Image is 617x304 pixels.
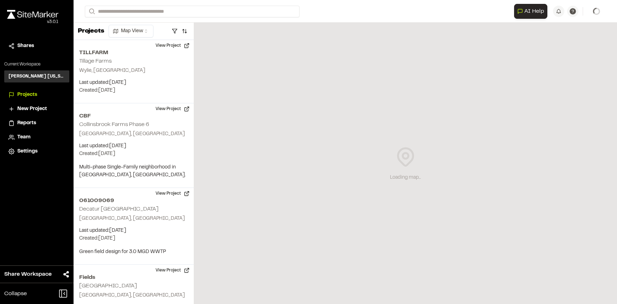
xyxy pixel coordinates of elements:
[8,73,65,80] h3: [PERSON_NAME] [US_STATE]
[79,59,112,64] h2: Tillage Farms
[514,4,547,19] button: Open AI Assistant
[17,133,30,141] span: Team
[79,273,188,282] h2: Fields
[8,105,65,113] a: New Project
[151,265,194,276] button: View Project
[79,164,188,179] p: Multi-phase Single-Family neighborhood in [GEOGRAPHIC_DATA], [GEOGRAPHIC_DATA].
[79,67,188,75] p: Wylie, [GEOGRAPHIC_DATA]
[79,207,158,212] h2: Decatur [GEOGRAPHIC_DATA]
[17,105,47,113] span: New Project
[7,10,58,19] img: rebrand.png
[79,112,188,120] h2: CBF
[79,48,188,57] h2: TILLFARM
[78,27,104,36] p: Projects
[7,19,58,25] div: Oh geez...please don't...
[79,283,137,288] h2: [GEOGRAPHIC_DATA]
[151,103,194,115] button: View Project
[17,91,37,99] span: Projects
[17,119,36,127] span: Reports
[4,61,69,68] p: Current Workspace
[79,227,188,235] p: Last updated: [DATE]
[17,42,34,50] span: Shares
[85,6,98,17] button: Search
[8,91,65,99] a: Projects
[79,292,188,299] p: [GEOGRAPHIC_DATA], [GEOGRAPHIC_DATA]
[151,188,194,199] button: View Project
[79,235,188,242] p: Created: [DATE]
[514,4,550,19] div: Open AI Assistant
[79,122,149,127] h2: Collinsbrook Farms Phase 6
[524,7,544,16] span: AI Help
[8,133,65,141] a: Team
[17,148,37,155] span: Settings
[4,270,52,279] span: Share Workspace
[79,215,188,223] p: [GEOGRAPHIC_DATA], [GEOGRAPHIC_DATA]
[79,79,188,87] p: Last updated: [DATE]
[79,196,188,205] h2: 061009069
[79,130,188,138] p: [GEOGRAPHIC_DATA], [GEOGRAPHIC_DATA]
[8,42,65,50] a: Shares
[79,142,188,150] p: Last updated: [DATE]
[151,40,194,51] button: View Project
[79,150,188,158] p: Created: [DATE]
[79,87,188,94] p: Created: [DATE]
[390,174,421,182] div: Loading map...
[79,248,188,256] p: Green field design for 3.0 MGD WWTP
[8,148,65,155] a: Settings
[8,119,65,127] a: Reports
[4,289,27,298] span: Collapse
